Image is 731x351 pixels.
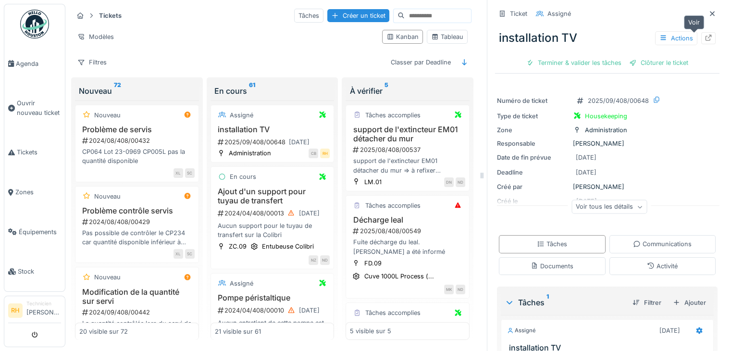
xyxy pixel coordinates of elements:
[79,125,195,134] h3: Problème de servis
[309,255,318,265] div: NZ
[215,326,261,336] div: 21 visible sur 61
[364,272,434,281] div: Cuve 1000L Process (...
[262,242,314,251] div: Entubeuse Colibri
[497,96,569,105] div: Numéro de ticket
[26,300,61,307] div: Technicien
[79,319,195,337] div: La quantité contrôlée lors du servi de l'OF0007079 est incorrecte, la quantité du journal J003716...
[364,177,381,187] div: LM.01
[15,188,61,197] span: Zones
[350,125,465,143] h3: support de l'extincteur EM01 détacher du mur
[456,177,465,187] div: ND
[647,262,678,271] div: Activité
[16,59,61,68] span: Agenda
[4,212,65,252] a: Équipements
[629,296,665,309] div: Filtrer
[365,308,420,317] div: Tâches accomplies
[230,172,256,181] div: En cours
[350,238,465,256] div: Fuite décharge du leal. [PERSON_NAME] a été informé
[669,296,710,309] div: Ajouter
[299,306,320,315] div: [DATE]
[289,138,310,147] div: [DATE]
[215,187,330,205] h3: Ajout d'un support pour tuyau de transfert
[444,285,454,294] div: MK
[215,318,330,337] div: Aucun entretient de cette pompe est réalisé. Prévoir une GMAO Ajouter cette équipement dans la li...
[81,136,195,145] div: 2024/08/408/00432
[507,326,536,335] div: Assigné
[79,288,195,306] h3: Modification de la quantité sur servi
[386,32,419,41] div: Kanban
[214,85,331,97] div: En cours
[547,9,571,18] div: Assigné
[173,249,183,259] div: XL
[217,304,330,316] div: 2024/04/408/00010
[456,285,465,294] div: ND
[79,206,195,215] h3: Problème contrôle servis
[386,55,455,69] div: Classer par Deadline
[215,293,330,302] h3: Pompe péristaltique
[73,55,111,69] div: Filtres
[350,215,465,225] h3: Décharge leal
[95,11,125,20] strong: Tickets
[79,147,195,165] div: CP064 Lot 23-0969 CP005L pas la quantité disponible
[320,149,330,158] div: RH
[299,209,320,218] div: [DATE]
[4,252,65,292] a: Stock
[79,326,128,336] div: 20 visible sur 72
[497,182,718,191] div: [PERSON_NAME]
[505,297,625,308] div: Tâches
[185,249,195,259] div: SC
[531,262,573,271] div: Documents
[585,125,627,135] div: Administration
[659,326,680,335] div: [DATE]
[173,168,183,178] div: XL
[365,201,420,210] div: Tâches accomplies
[230,111,253,120] div: Assigné
[352,226,465,236] div: 2025/08/408/00549
[249,85,255,97] sup: 61
[81,308,195,317] div: 2024/09/408/00442
[546,297,549,308] sup: 1
[431,32,463,41] div: Tableau
[4,133,65,173] a: Tickets
[229,242,247,251] div: ZC.09
[79,85,195,97] div: Nouveau
[444,177,454,187] div: DN
[320,255,330,265] div: ND
[185,168,195,178] div: SC
[4,84,65,133] a: Ouvrir nouveau ticket
[497,139,569,148] div: Responsable
[364,259,381,268] div: FD.09
[94,192,121,201] div: Nouveau
[20,10,49,38] img: Badge_color-CXgf-gQk.svg
[497,125,569,135] div: Zone
[352,145,465,154] div: 2025/08/408/00537
[26,300,61,321] li: [PERSON_NAME]
[576,153,596,162] div: [DATE]
[4,44,65,84] a: Agenda
[18,267,61,276] span: Stock
[217,207,330,219] div: 2024/04/408/00013
[73,30,118,44] div: Modèles
[576,168,596,177] div: [DATE]
[94,273,121,282] div: Nouveau
[537,239,567,249] div: Tâches
[522,56,625,69] div: Terminer & valider les tâches
[327,9,389,22] div: Créer un ticket
[17,148,61,157] span: Tickets
[497,139,718,148] div: [PERSON_NAME]
[588,96,649,105] div: 2025/09/408/00648
[215,221,330,239] div: Aucun support pour le tuyau de transfert sur la Colibri
[229,149,271,158] div: Administration
[585,112,627,121] div: Housekeeping
[4,172,65,212] a: Zones
[81,217,195,226] div: 2024/08/408/00429
[497,168,569,177] div: Deadline
[684,15,704,29] div: Voir
[19,227,61,237] span: Équipements
[309,149,318,158] div: CB
[350,326,391,336] div: 5 visible sur 5
[294,9,323,23] div: Tâches
[497,182,569,191] div: Créé par
[94,111,121,120] div: Nouveau
[655,31,697,45] div: Actions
